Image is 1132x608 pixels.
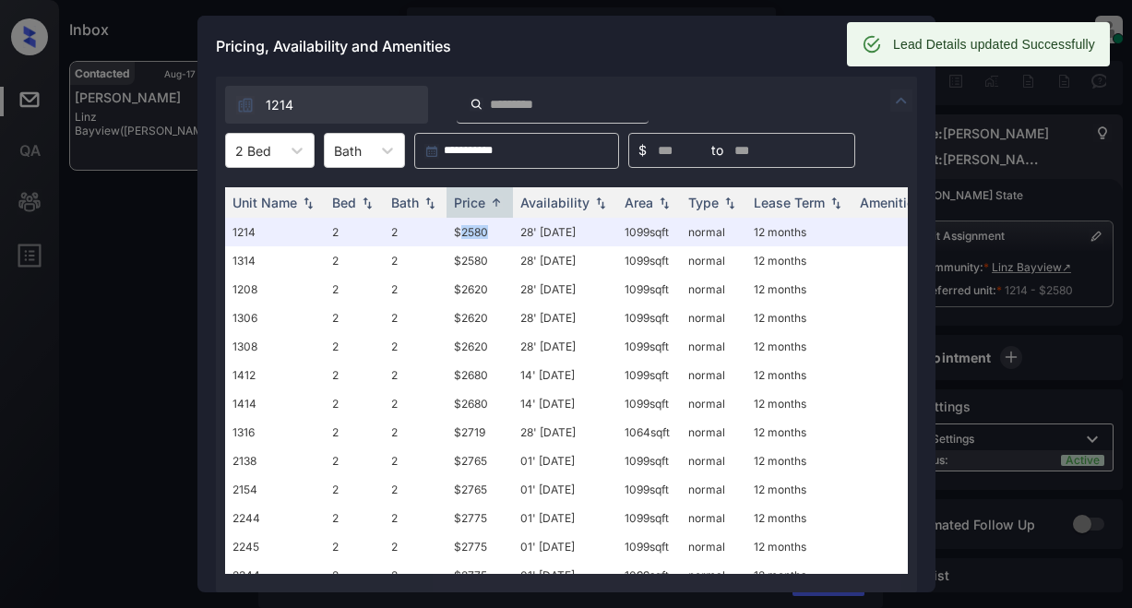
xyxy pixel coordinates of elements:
[332,195,356,210] div: Bed
[681,389,746,418] td: normal
[746,418,852,447] td: 12 months
[617,246,681,275] td: 1099 sqft
[447,218,513,246] td: $2580
[325,218,384,246] td: 2
[225,475,325,504] td: 2154
[447,504,513,532] td: $2775
[681,275,746,304] td: normal
[325,532,384,561] td: 2
[827,197,845,209] img: sorting
[299,197,317,209] img: sorting
[325,332,384,361] td: 2
[225,361,325,389] td: 1412
[447,304,513,332] td: $2620
[358,197,376,209] img: sorting
[681,246,746,275] td: normal
[746,532,852,561] td: 12 months
[746,389,852,418] td: 12 months
[681,475,746,504] td: normal
[617,332,681,361] td: 1099 sqft
[617,532,681,561] td: 1099 sqft
[447,389,513,418] td: $2680
[513,361,617,389] td: 14' [DATE]
[225,218,325,246] td: 1214
[384,304,447,332] td: 2
[225,447,325,475] td: 2138
[447,246,513,275] td: $2580
[617,504,681,532] td: 1099 sqft
[746,447,852,475] td: 12 months
[890,89,912,112] img: icon-zuma
[513,475,617,504] td: 01' [DATE]
[681,561,746,590] td: normal
[746,561,852,590] td: 12 months
[236,96,255,114] img: icon-zuma
[421,197,439,209] img: sorting
[447,332,513,361] td: $2620
[447,561,513,590] td: $2775
[225,332,325,361] td: 1308
[384,561,447,590] td: 2
[447,275,513,304] td: $2620
[225,418,325,447] td: 1316
[617,389,681,418] td: 1099 sqft
[860,195,922,210] div: Amenities
[591,197,610,209] img: sorting
[325,304,384,332] td: 2
[681,418,746,447] td: normal
[384,504,447,532] td: 2
[617,361,681,389] td: 1099 sqft
[325,475,384,504] td: 2
[746,504,852,532] td: 12 months
[384,418,447,447] td: 2
[325,447,384,475] td: 2
[513,275,617,304] td: 28' [DATE]
[197,16,935,77] div: Pricing, Availability and Amenities
[513,304,617,332] td: 28' [DATE]
[746,475,852,504] td: 12 months
[617,447,681,475] td: 1099 sqft
[638,140,647,161] span: $
[447,418,513,447] td: $2719
[617,418,681,447] td: 1064 sqft
[711,140,723,161] span: to
[513,218,617,246] td: 28' [DATE]
[746,361,852,389] td: 12 months
[384,246,447,275] td: 2
[681,532,746,561] td: normal
[470,96,483,113] img: icon-zuma
[325,561,384,590] td: 2
[513,504,617,532] td: 01' [DATE]
[225,532,325,561] td: 2245
[617,561,681,590] td: 1099 sqft
[225,389,325,418] td: 1414
[681,304,746,332] td: normal
[384,532,447,561] td: 2
[513,561,617,590] td: 01' [DATE]
[266,95,293,115] span: 1214
[225,246,325,275] td: 1314
[513,447,617,475] td: 01' [DATE]
[225,275,325,304] td: 1208
[384,275,447,304] td: 2
[513,418,617,447] td: 28' [DATE]
[655,197,673,209] img: sorting
[325,361,384,389] td: 2
[681,218,746,246] td: normal
[746,275,852,304] td: 12 months
[617,275,681,304] td: 1099 sqft
[225,561,325,590] td: 2344
[384,218,447,246] td: 2
[447,532,513,561] td: $2775
[447,361,513,389] td: $2680
[447,475,513,504] td: $2765
[681,361,746,389] td: normal
[447,447,513,475] td: $2765
[688,195,719,210] div: Type
[325,246,384,275] td: 2
[391,195,419,210] div: Bath
[513,246,617,275] td: 28' [DATE]
[325,389,384,418] td: 2
[225,304,325,332] td: 1306
[746,218,852,246] td: 12 months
